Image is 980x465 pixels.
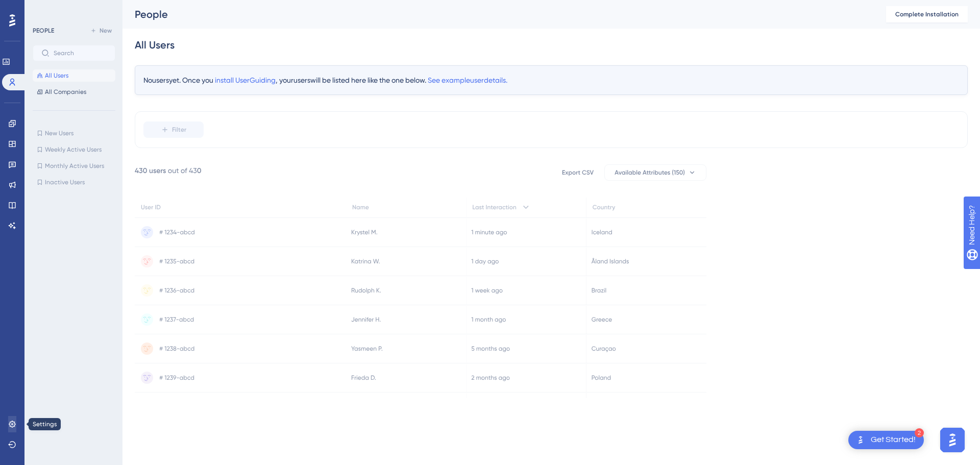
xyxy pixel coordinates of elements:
span: Filter [172,126,186,134]
span: Need Help? [24,3,64,15]
button: Monthly Active Users [33,160,115,172]
button: All Users [33,69,115,82]
img: launcher-image-alternative-text [854,434,867,446]
button: Weekly Active Users [33,143,115,156]
input: Search [54,50,107,57]
button: Filter [143,121,204,138]
button: Complete Installation [886,6,968,22]
span: All Companies [45,88,86,96]
button: Inactive Users [33,176,115,188]
button: All Companies [33,86,115,98]
span: New Users [45,129,73,137]
span: Inactive Users [45,178,85,186]
span: Weekly Active Users [45,145,102,154]
span: New [100,27,112,35]
div: PEOPLE [33,27,54,35]
div: Get Started! [871,434,916,446]
span: See example user details. [428,76,507,84]
span: Monthly Active Users [45,162,104,170]
div: People [135,7,861,21]
span: Complete Installation [895,10,959,18]
div: All Users [135,38,175,52]
button: New [87,25,115,37]
span: All Users [45,71,68,80]
iframe: UserGuiding AI Assistant Launcher [937,425,968,455]
span: install UserGuiding [215,76,276,84]
button: New Users [33,127,115,139]
div: No users yet. Once you , your users will be listed here like the one below. [135,65,968,95]
div: Open Get Started! checklist, remaining modules: 2 [848,431,924,449]
div: 2 [915,428,924,437]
